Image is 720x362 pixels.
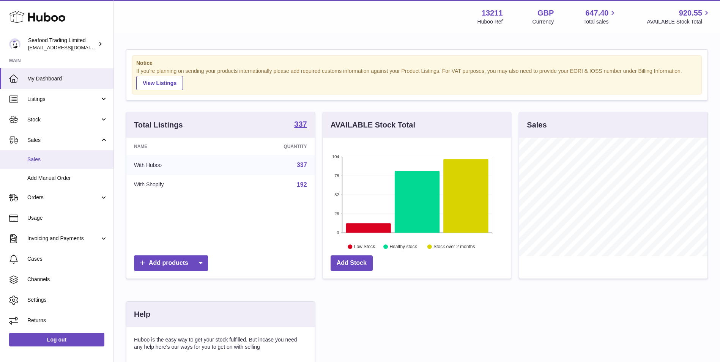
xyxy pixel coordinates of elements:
[126,138,228,155] th: Name
[583,18,617,25] span: Total sales
[533,18,554,25] div: Currency
[27,156,108,163] span: Sales
[679,8,702,18] span: 920.55
[334,173,339,178] text: 78
[136,68,698,90] div: If you're planning on sending your products internationally please add required customs informati...
[585,8,608,18] span: 647.40
[331,120,415,130] h3: AVAILABLE Stock Total
[294,120,307,128] strong: 337
[134,336,307,351] p: Huboo is the easy way to get your stock fulfilled. But incase you need any help here's our ways f...
[27,175,108,182] span: Add Manual Order
[337,230,339,235] text: 0
[28,37,96,51] div: Seafood Trading Limited
[134,255,208,271] a: Add products
[126,155,228,175] td: With Huboo
[228,138,314,155] th: Quantity
[331,255,373,271] a: Add Stock
[27,276,108,283] span: Channels
[583,8,617,25] a: 647.40 Total sales
[9,333,104,346] a: Log out
[27,96,100,103] span: Listings
[27,255,108,263] span: Cases
[647,18,711,25] span: AVAILABLE Stock Total
[297,181,307,188] a: 192
[354,244,375,249] text: Low Stock
[9,38,20,50] img: internalAdmin-13211@internal.huboo.com
[27,137,100,144] span: Sales
[433,244,475,249] text: Stock over 2 months
[482,8,503,18] strong: 13211
[389,244,417,249] text: Healthy stock
[334,192,339,197] text: 52
[27,116,100,123] span: Stock
[126,175,228,195] td: With Shopify
[27,235,100,242] span: Invoicing and Payments
[477,18,503,25] div: Huboo Ref
[136,60,698,67] strong: Notice
[27,75,108,82] span: My Dashboard
[332,154,339,159] text: 104
[647,8,711,25] a: 920.55 AVAILABLE Stock Total
[136,76,183,90] a: View Listings
[134,120,183,130] h3: Total Listings
[27,317,108,324] span: Returns
[27,296,108,304] span: Settings
[294,120,307,129] a: 337
[527,120,547,130] h3: Sales
[297,162,307,168] a: 337
[134,309,150,320] h3: Help
[334,211,339,216] text: 26
[27,194,100,201] span: Orders
[28,44,112,50] span: [EMAIL_ADDRESS][DOMAIN_NAME]
[537,8,554,18] strong: GBP
[27,214,108,222] span: Usage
